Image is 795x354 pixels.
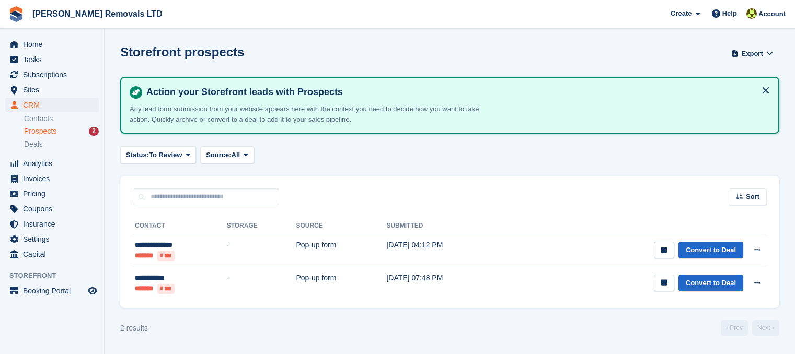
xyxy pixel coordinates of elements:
[86,285,99,297] a: Preview store
[9,270,104,281] span: Storefront
[678,242,743,259] a: Convert to Deal
[5,232,99,246] a: menu
[5,284,99,298] a: menu
[89,127,99,136] div: 2
[758,9,786,19] span: Account
[23,82,86,97] span: Sites
[5,217,99,231] a: menu
[5,98,99,112] a: menu
[742,49,763,59] span: Export
[120,146,196,163] button: Status: To Review
[23,98,86,112] span: CRM
[120,45,244,59] h1: Storefront prospects
[23,52,86,67] span: Tasks
[23,67,86,82] span: Subscriptions
[5,37,99,52] a: menu
[24,139,99,150] a: Deals
[386,218,513,234] th: Submitted
[227,218,296,234] th: Storage
[296,218,386,234] th: Source
[23,217,86,231] span: Insurance
[23,202,86,216] span: Coupons
[24,139,43,149] span: Deals
[23,232,86,246] span: Settings
[23,171,86,186] span: Invoices
[5,67,99,82] a: menu
[296,267,386,299] td: Pop-up form
[200,146,254,163] button: Source: All
[5,82,99,97] a: menu
[227,267,296,299] td: -
[23,247,86,262] span: Capital
[678,275,743,292] a: Convert to Deal
[752,320,779,336] a: Next
[23,284,86,298] span: Booking Portal
[721,320,748,336] a: Previous
[386,234,513,267] td: [DATE] 04:12 PM
[296,234,386,267] td: Pop-up form
[227,234,296,267] td: -
[24,126,56,136] span: Prospects
[8,6,24,22] img: stora-icon-8386f47178a22dfd0bd8f6a31ec36ba5ce8667c1dd55bd0f319d3a0aa187defe.svg
[5,202,99,216] a: menu
[133,218,227,234] th: Contact
[149,150,182,160] span: To Review
[729,45,775,62] button: Export
[5,171,99,186] a: menu
[126,150,149,160] span: Status:
[23,37,86,52] span: Home
[746,8,757,19] img: Sean Glenn
[24,114,99,124] a: Contacts
[5,247,99,262] a: menu
[386,267,513,299] td: [DATE] 07:48 PM
[719,320,781,336] nav: Page
[28,5,167,22] a: [PERSON_NAME] Removals LTD
[23,156,86,171] span: Analytics
[24,126,99,137] a: Prospects 2
[5,186,99,201] a: menu
[232,150,240,160] span: All
[722,8,737,19] span: Help
[206,150,231,160] span: Source:
[746,192,759,202] span: Sort
[120,323,148,334] div: 2 results
[142,86,770,98] h4: Action your Storefront leads with Prospects
[23,186,86,201] span: Pricing
[5,52,99,67] a: menu
[5,156,99,171] a: menu
[130,104,496,124] p: Any lead form submission from your website appears here with the context you need to decide how y...
[671,8,692,19] span: Create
